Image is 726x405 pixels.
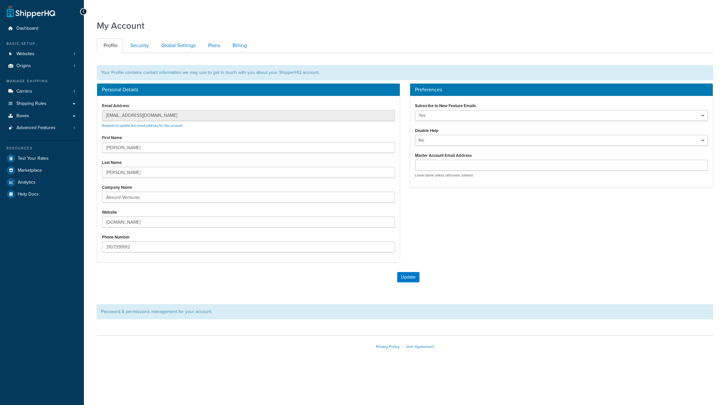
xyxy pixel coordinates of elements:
[5,165,79,176] a: Marketplace
[102,103,129,108] label: Email Address
[16,101,46,106] span: Shipping Rules
[155,38,201,53] a: Global Settings
[5,98,79,110] a: Shipping Rules
[226,38,252,53] a: Billing
[18,180,35,185] span: Analytics
[5,23,79,35] a: Dashboard
[5,48,79,60] a: Websites 1
[18,168,42,173] span: Marketplace
[16,113,29,119] span: Boxes
[201,38,225,53] a: Plans
[18,156,49,161] span: Test Your Rates
[74,63,75,69] span: 1
[402,344,403,349] span: |
[5,146,79,151] div: Resources
[376,344,399,349] a: Privacy Policy
[5,60,79,72] li: Origins
[74,125,75,131] span: 1
[5,153,79,164] a: Test Your Rates
[415,128,439,133] label: Disable Help
[97,19,145,32] h1: My Account
[7,5,55,18] a: ShipperHQ Home
[415,87,708,93] h3: Preferences
[102,160,122,165] label: Last Name
[16,63,31,69] span: Origins
[5,41,79,46] div: Basic Setup
[102,235,130,239] label: Phone Number
[16,89,32,94] span: Carriers
[16,26,38,31] span: Dashboard
[5,48,79,60] li: Websites
[5,122,79,134] a: Advanced Features 1
[97,38,123,53] a: Profile
[124,38,154,53] a: Security
[5,110,79,122] a: Boxes
[5,122,79,134] li: Advanced Features
[415,103,476,108] label: Subscribe to New Feature Emails
[97,65,713,80] div: Your Profile contains contact information we may use to get in touch with you about your ShipperH...
[406,344,434,349] a: User Agreement
[74,89,75,94] span: 1
[415,153,472,158] label: Master Account Email Address
[102,210,117,215] label: Website
[397,272,419,282] button: Update
[5,60,79,72] a: Origins 1
[5,188,79,200] a: Help Docs
[102,185,132,190] label: Company Name
[5,177,79,188] a: Analytics
[415,173,708,178] p: Leave blank unless otherwise advised
[74,51,75,57] span: 1
[5,86,79,97] li: Carriers
[102,87,395,93] h3: Personal Details
[18,192,39,197] span: Help Docs
[16,125,55,131] span: Advanced Features
[5,78,79,84] div: Manage Shipping
[102,123,182,128] a: Request to update the email address for this account
[97,304,713,319] div: Password & permissions management for your account.
[5,86,79,97] a: Carriers 1
[102,135,122,140] label: First Name
[16,51,35,57] span: Websites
